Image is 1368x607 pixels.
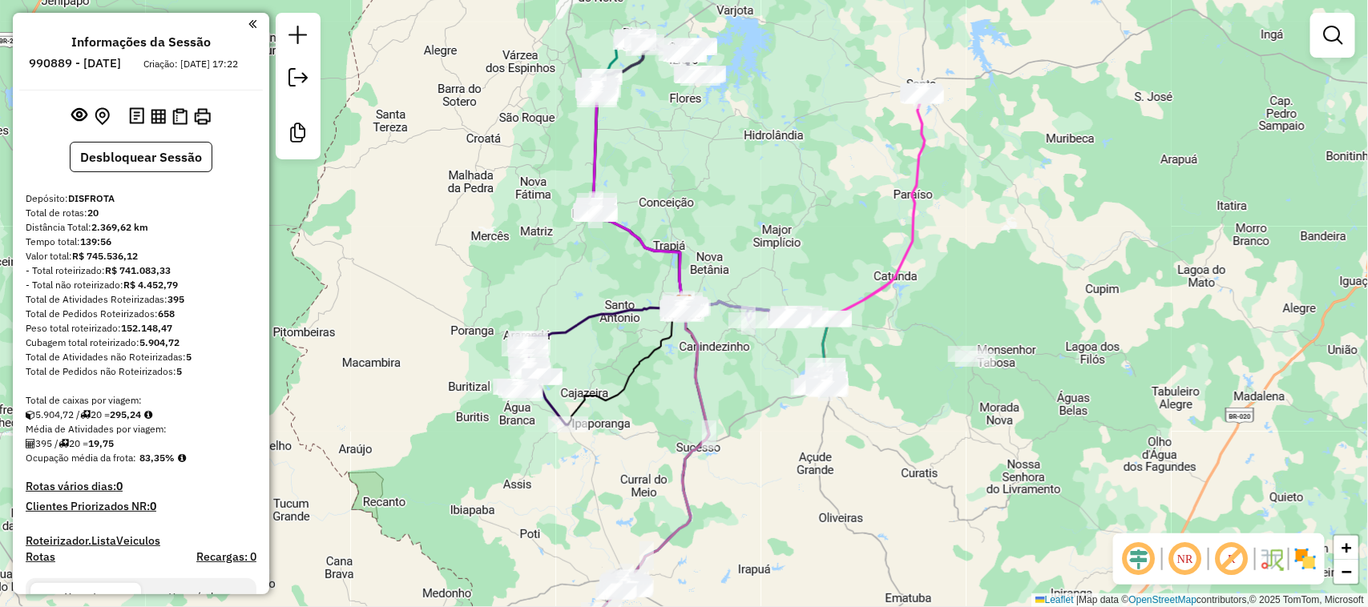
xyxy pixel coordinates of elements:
button: Imprimir Rotas [191,105,214,128]
strong: 2.369,62 km [91,221,148,233]
div: Total de Pedidos Roteirizados: [26,307,256,321]
strong: DISFROTA [68,192,115,204]
div: Total de Atividades Roteirizadas: [26,292,256,307]
h4: Clientes Priorizados NR: [26,500,256,513]
div: Depósito: [26,191,256,206]
div: Distância Total: [26,220,256,235]
h4: Rotas vários dias: [26,480,256,493]
h6: 990889 - [DATE] [30,56,122,70]
strong: R$ 741.083,33 [105,264,171,276]
strong: R$ 4.452,79 [123,279,178,291]
div: 395 / 20 = [26,436,256,451]
button: Visualizar Romaneio [169,105,191,128]
span: + [1342,537,1352,557]
div: Tempo total: [26,235,256,249]
a: Exportar sessão [282,62,314,98]
span: Ocultar NR [1166,540,1205,578]
strong: R$ 745.536,12 [72,250,138,262]
strong: 0 [150,499,156,513]
i: Total de rotas [80,410,91,420]
strong: 5.904,72 [139,336,180,348]
a: Nova sessão e pesquisa [282,19,314,55]
div: - Total não roteirizado: [26,278,256,292]
button: Logs desbloquear sessão [126,104,147,129]
div: 5.904,72 / 20 = [26,408,256,422]
div: Criação: [DATE] 17:22 [138,57,245,71]
div: Valor total: [26,249,256,263]
span: Exibir rótulo [1213,540,1251,578]
img: Fluxo de ruas [1259,546,1285,572]
strong: 152.148,47 [121,322,172,334]
a: Exibir filtros [1317,19,1349,51]
div: Total de caixas por viagem: [26,393,256,408]
span: Ocupação média da frota: [26,452,136,464]
strong: 20 [87,207,99,219]
strong: 5 [176,365,182,377]
h4: Roteirizador.ListaVeiculos [26,534,256,548]
button: Centralizar mapa no depósito ou ponto de apoio [91,104,113,129]
i: Cubagem total roteirizado [26,410,35,420]
a: Zoom out [1334,560,1358,584]
span: − [1342,561,1352,581]
strong: 19,75 [88,437,114,449]
span: | [1076,594,1079,605]
span: Ocultar deslocamento [1120,540,1158,578]
button: Desbloquear Sessão [70,142,212,172]
strong: 658 [158,308,175,320]
strong: 83,35% [139,452,175,464]
a: Clique aqui para minimizar o painel [248,14,256,33]
img: Exibir/Ocultar setores [1293,546,1318,572]
div: Cubagem total roteirizado: [26,336,256,350]
div: Total de rotas: [26,206,256,220]
button: Visualizar relatório de Roteirização [147,105,169,127]
h4: Recargas: 0 [196,550,256,564]
a: OpenStreetMap [1129,594,1197,605]
div: Peso total roteirizado: [26,321,256,336]
i: Total de Atividades [26,439,35,448]
a: Criar modelo [282,117,314,153]
button: Exibir sessão original [69,103,91,129]
i: Total de rotas [59,439,69,448]
i: Meta Caixas/viagem: 1,00 Diferença: 294,24 [144,410,152,420]
div: Atividade não roteirizada - MERC PEDRO RENATO [955,351,995,367]
div: Atividade não roteirizada - MERC JOSE CARLOS [664,306,704,322]
em: Média calculada utilizando a maior ocupação (%Peso ou %Cubagem) de cada rota da sessão. Rotas cro... [178,453,186,463]
div: - Total roteirizado: [26,263,256,278]
div: Média de Atividades por viagem: [26,422,256,436]
strong: 0 [116,479,123,493]
strong: 395 [167,293,184,305]
div: Map data © contributors,© 2025 TomTom, Microsoft [1031,593,1368,607]
strong: 295,24 [110,408,141,420]
strong: 5 [186,351,192,363]
h4: Informações da Sessão [71,34,211,50]
div: Total de Atividades não Roteirizadas: [26,350,256,364]
div: Total de Pedidos não Roteirizados: [26,364,256,379]
a: Rotas [26,550,55,564]
strong: 139:56 [80,235,111,247]
a: Zoom in [1334,536,1358,560]
div: Atividade não roteirizada - MERC CAMPOS [948,346,988,362]
a: Leaflet [1035,594,1074,605]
